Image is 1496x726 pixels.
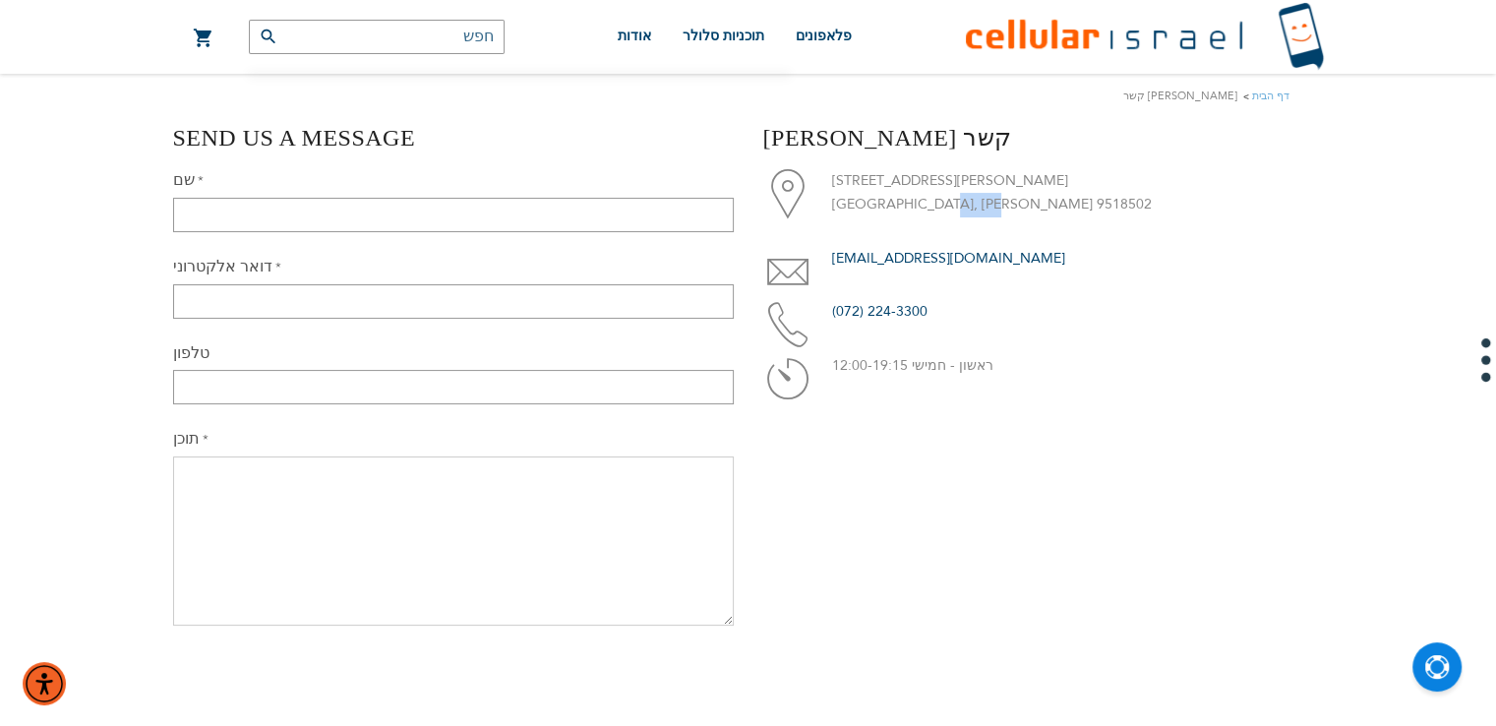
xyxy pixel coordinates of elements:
[173,428,209,451] label: תוכן
[173,169,204,192] label: שם
[173,649,472,726] iframe: reCAPTCHA
[173,198,734,232] input: שם
[683,29,764,43] span: תוכניות סלולר
[1252,89,1289,103] a: דף הבית
[23,662,66,705] div: תפריט נגישות
[1123,87,1237,105] strong: [PERSON_NAME] קשר
[173,370,734,404] input: טלפון
[796,29,852,43] span: פלאפונים
[966,2,1324,72] img: לוגו סלולר ישראל
[832,249,1065,268] a: [EMAIL_ADDRESS][DOMAIN_NAME]
[763,169,1324,217] li: [STREET_ADDRESS][PERSON_NAME] [GEOGRAPHIC_DATA], [PERSON_NAME] 9518502
[173,284,734,319] input: דואר אלקטרוני
[173,256,281,278] label: דואר אלקטרוני
[832,354,1324,379] p: ראשון - חמישי 12:00-19:15
[249,20,505,54] input: חפש
[763,121,1324,154] h3: [PERSON_NAME] קשר
[173,342,209,364] label: טלפון
[173,456,734,626] textarea: תוכן
[832,302,928,321] a: (072) 224-3300
[618,29,651,43] span: אודות
[173,121,734,154] h3: Send us a message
